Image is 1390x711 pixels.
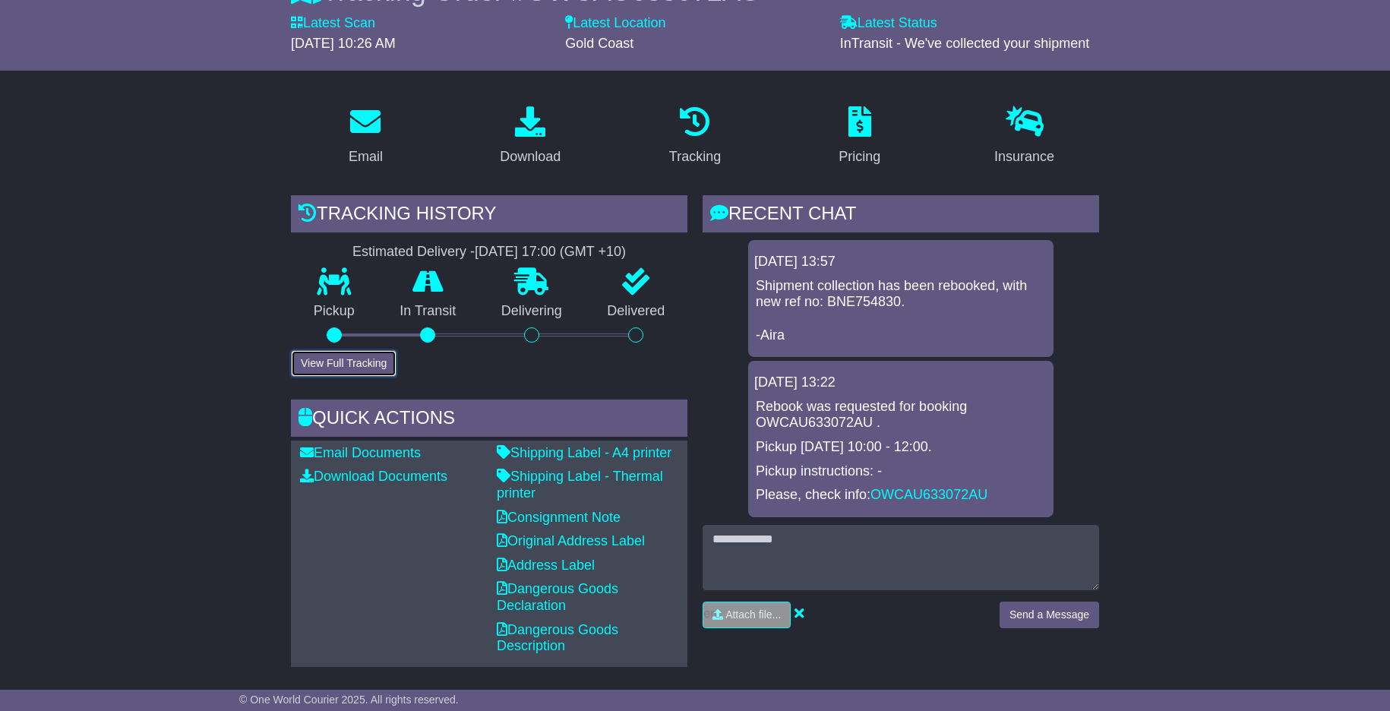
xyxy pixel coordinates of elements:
[840,15,937,32] label: Latest Status
[994,147,1054,167] div: Insurance
[239,694,459,706] span: © One World Courier 2025. All rights reserved.
[349,147,383,167] div: Email
[565,36,633,51] span: Gold Coast
[497,445,671,460] a: Shipping Label - A4 printer
[585,303,688,320] p: Delivered
[829,101,890,172] a: Pricing
[756,439,1046,456] p: Pickup [DATE] 10:00 - 12:00.
[497,581,618,613] a: Dangerous Goods Declaration
[756,487,1046,504] p: Please, check info:
[839,147,880,167] div: Pricing
[500,147,561,167] div: Download
[756,278,1046,343] p: Shipment collection has been rebooked, with new ref no: BNE754830. -Aira
[291,195,687,236] div: Tracking history
[479,303,585,320] p: Delivering
[1000,602,1099,628] button: Send a Message
[475,244,626,261] div: [DATE] 17:00 (GMT +10)
[840,36,1090,51] span: InTransit - We've collected your shipment
[754,374,1047,391] div: [DATE] 13:22
[754,254,1047,270] div: [DATE] 13:57
[378,303,479,320] p: In Transit
[497,469,663,501] a: Shipping Label - Thermal printer
[703,195,1099,236] div: RECENT CHAT
[870,487,987,502] a: OWCAU633072AU
[291,400,687,441] div: Quick Actions
[565,15,665,32] label: Latest Location
[291,36,396,51] span: [DATE] 10:26 AM
[497,510,621,525] a: Consignment Note
[291,244,687,261] div: Estimated Delivery -
[984,101,1064,172] a: Insurance
[300,469,447,484] a: Download Documents
[497,533,645,548] a: Original Address Label
[659,101,731,172] a: Tracking
[291,303,378,320] p: Pickup
[669,147,721,167] div: Tracking
[291,15,375,32] label: Latest Scan
[490,101,570,172] a: Download
[300,445,421,460] a: Email Documents
[756,463,1046,480] p: Pickup instructions: -
[497,558,595,573] a: Address Label
[497,622,618,654] a: Dangerous Goods Description
[291,350,396,377] button: View Full Tracking
[756,399,1046,431] p: Rebook was requested for booking OWCAU633072AU .
[339,101,393,172] a: Email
